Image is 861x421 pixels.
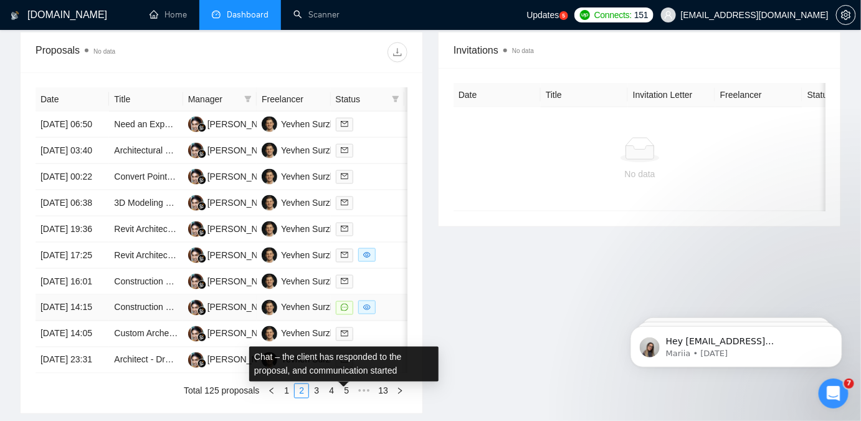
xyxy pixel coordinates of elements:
span: filter [392,95,399,103]
span: download [388,47,407,57]
a: Architectural Designer Needed for Revit Projects [114,145,302,155]
a: 3 [310,384,323,398]
a: Architect - Drafter Revit Pro [114,355,221,365]
a: AP[PERSON_NAME] [188,197,279,207]
img: YS [262,195,277,211]
a: YSYevhen Surzhan [262,119,345,128]
div: Yevhen Surzhan [281,248,345,262]
button: setting [836,5,856,25]
img: logo [11,6,19,26]
img: gigradar-bm.png [197,333,206,342]
td: [DATE] 23:31 [36,347,109,374]
span: right [396,387,404,395]
a: AP[PERSON_NAME] [188,328,279,338]
a: 3D Modeling of House Plan in Revit [114,198,252,208]
td: Architect - Drafter Revit Pro [109,347,183,374]
td: Revit Architectural Drafter [109,216,183,243]
td: [DATE] 16:01 [36,269,109,295]
img: gigradar-bm.png [197,281,206,289]
iframe: Intercom notifications message [612,300,861,387]
img: gigradar-bm.png [197,254,206,263]
a: AP[PERSON_NAME] [188,354,279,364]
img: AP [188,274,204,289]
a: Convert Point Cloud San Data into Revit full Set of Plans ([US_STATE] Permit Submission) [114,172,465,181]
a: Revit Architectural Drafter [114,224,214,234]
span: mail [341,330,348,337]
td: Revit Architectural Drafter for Residential ICF & Timber Framing [109,243,183,269]
div: [PERSON_NAME] [207,143,279,157]
img: AP [188,117,204,132]
img: YS [262,169,277,185]
img: gigradar-bm.png [197,123,206,132]
div: [PERSON_NAME] [207,196,279,210]
a: YSYevhen Surzhan [262,328,345,338]
a: searchScanner [293,9,340,20]
button: download [388,42,407,62]
td: [DATE] 00:22 [36,164,109,190]
span: mail [341,356,348,364]
div: [PERSON_NAME] [207,353,279,367]
div: [PERSON_NAME] [207,301,279,314]
span: filter [244,95,252,103]
div: [PERSON_NAME] [207,248,279,262]
img: gigradar-bm.png [197,359,206,368]
div: Yevhen Surzhan [281,222,345,236]
a: 1 [280,384,293,398]
text: 5 [562,13,565,19]
img: AP [188,169,204,185]
img: gigradar-bm.png [197,307,206,316]
td: [DATE] 06:38 [36,190,109,216]
th: Date [454,83,541,107]
span: dashboard [212,10,221,19]
img: YS [262,221,277,237]
a: YSYevhen Surzhan [262,354,345,364]
img: AP [188,195,204,211]
span: Connects: [594,8,632,22]
button: right [392,384,407,399]
img: AP [188,248,204,263]
th: Manager [183,87,257,112]
div: [PERSON_NAME] [207,327,279,341]
a: YSYevhen Surzhan [262,197,345,207]
span: mail [341,278,348,285]
img: AP [188,352,204,368]
img: YS [262,248,277,263]
th: Title [109,87,183,112]
td: [DATE] 14:15 [36,295,109,321]
a: homeHome [150,9,187,20]
a: Construction Manager (BIM & GIS Specialist) [114,302,289,312]
span: mail [341,199,348,206]
td: Architectural Designer Needed for Revit Projects [109,138,183,164]
span: Invitations [454,42,825,58]
span: 151 [634,8,648,22]
div: Yevhen Surzhan [281,327,345,341]
li: 2 [294,384,309,399]
a: AP[PERSON_NAME] [188,223,279,233]
div: Proposals [36,42,222,62]
span: setting [837,10,855,20]
a: AP[PERSON_NAME] [188,302,279,312]
div: Yevhen Surzhan [281,301,345,314]
img: YS [262,352,277,368]
a: Construction Manager (BIM & GIS Specialist) [114,276,289,286]
span: No data [93,48,115,55]
a: YSYevhen Surzhan [262,223,345,233]
img: gigradar-bm.png [197,202,206,211]
img: YS [262,274,277,289]
div: [PERSON_NAME] [207,117,279,131]
th: Freelancer [257,87,330,112]
a: YSYevhen Surzhan [262,276,345,286]
span: Updates [526,10,559,20]
img: AP [188,221,204,237]
td: 3D Modeling of House Plan in Revit [109,190,183,216]
div: [PERSON_NAME] [207,170,279,183]
span: Dashboard [227,9,269,20]
span: Manager [188,92,239,106]
td: Construction Manager (BIM & GIS Specialist) [109,295,183,321]
span: eye [363,251,371,259]
li: Next 5 Pages [354,384,374,399]
span: filter [242,90,254,109]
a: AP[PERSON_NAME] [188,171,279,181]
div: [PERSON_NAME] [207,222,279,236]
